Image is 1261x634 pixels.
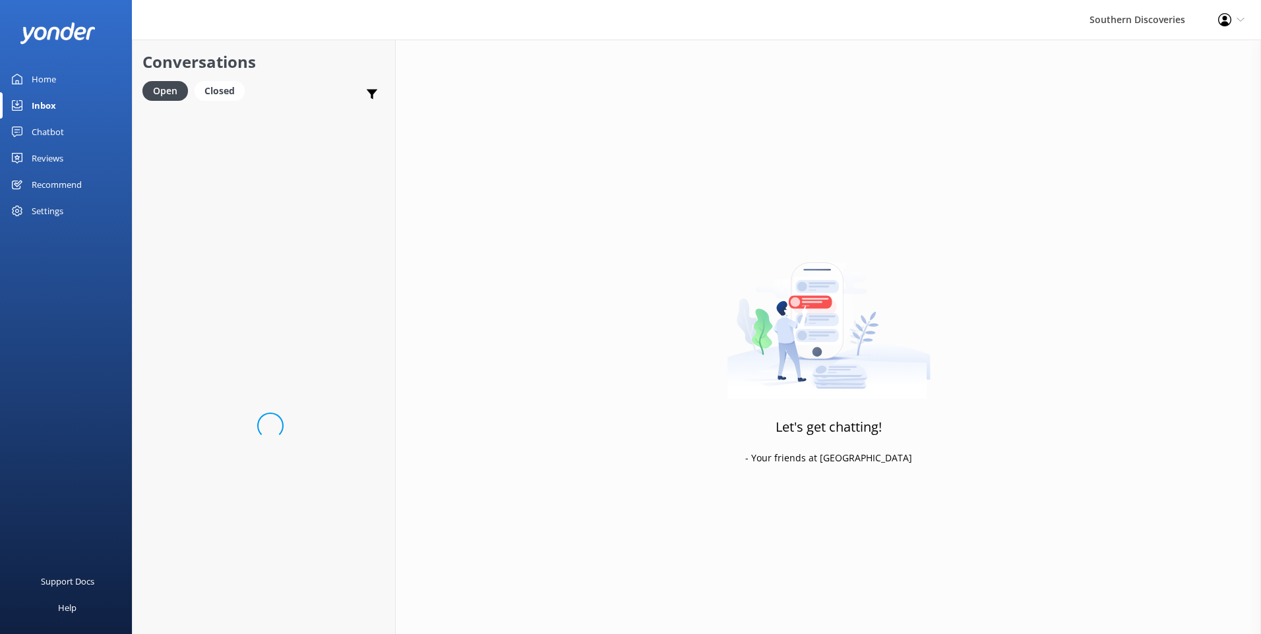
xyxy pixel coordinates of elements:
[727,235,931,399] img: artwork of a man stealing a conversation from at giant smartphone
[195,81,245,101] div: Closed
[32,92,56,119] div: Inbox
[776,417,882,438] h3: Let's get chatting!
[20,22,96,44] img: yonder-white-logo.png
[142,83,195,98] a: Open
[142,49,385,74] h2: Conversations
[41,568,94,594] div: Support Docs
[32,145,63,171] div: Reviews
[142,81,188,101] div: Open
[195,83,251,98] a: Closed
[745,451,912,465] p: - Your friends at [GEOGRAPHIC_DATA]
[32,119,64,145] div: Chatbot
[32,66,56,92] div: Home
[32,171,82,198] div: Recommend
[58,594,77,621] div: Help
[32,198,63,224] div: Settings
